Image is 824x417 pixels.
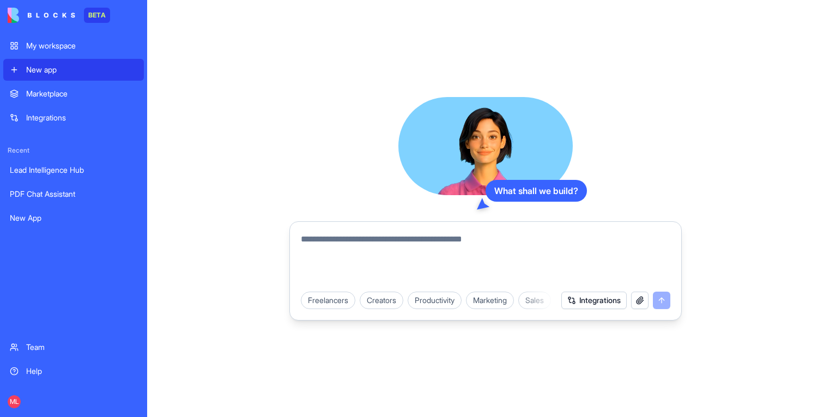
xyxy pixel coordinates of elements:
a: Integrations [3,107,144,129]
div: What shall we build? [486,180,587,202]
div: Marketing [466,292,514,309]
div: New App [10,213,137,223]
div: Creators [360,292,403,309]
a: New app [3,59,144,81]
a: Marketplace [3,83,144,105]
span: Recent [3,146,144,155]
div: Integrations [26,112,137,123]
a: New App [3,207,144,229]
img: logo [8,8,75,23]
span: ML [8,395,21,408]
div: Team [26,342,137,353]
div: Marketplace [26,88,137,99]
div: BETA [84,8,110,23]
div: Productivity [408,292,462,309]
a: PDF Chat Assistant [3,183,144,205]
div: Freelancers [301,292,355,309]
a: Team [3,336,144,358]
a: BETA [8,8,110,23]
button: Integrations [561,292,627,309]
div: PDF Chat Assistant [10,189,137,200]
a: Lead Intelligence Hub [3,159,144,181]
a: My workspace [3,35,144,57]
div: Lead Intelligence Hub [10,165,137,176]
div: Help [26,366,137,377]
div: My workspace [26,40,137,51]
div: New app [26,64,137,75]
div: Sales [518,292,551,309]
a: Help [3,360,144,382]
